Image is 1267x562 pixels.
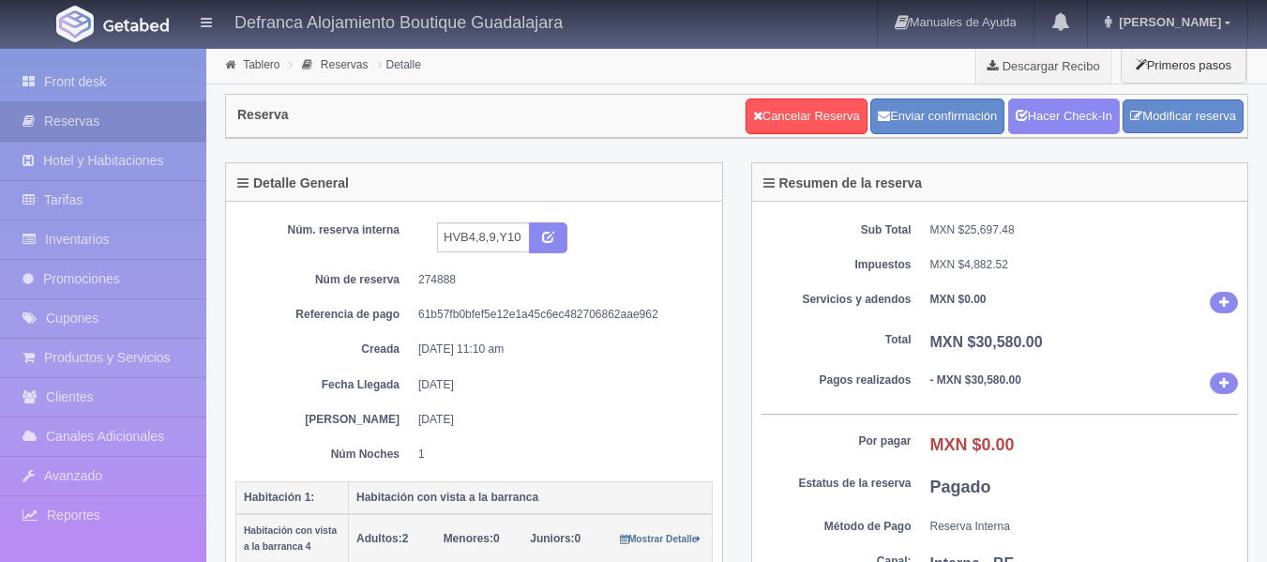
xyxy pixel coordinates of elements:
dd: MXN $4,882.52 [930,257,1239,273]
h4: Defranca Alojamiento Boutique Guadalajara [234,9,563,33]
dt: Por pagar [762,433,912,449]
dt: Núm Noches [249,447,400,463]
dt: Núm. reserva interna [249,222,400,238]
h4: Resumen de la reserva [763,176,923,190]
dd: 274888 [418,272,699,288]
dt: Método de Pago [762,519,912,535]
dt: Creada [249,342,400,357]
dd: 1 [418,447,699,463]
a: Tablero [243,58,279,71]
span: 0 [530,532,581,545]
button: Primeros pasos [1121,47,1246,84]
dt: Estatus de la reserva [762,476,912,492]
a: Reservas [321,58,369,71]
li: Detalle [373,55,426,73]
strong: Menores: [444,532,493,545]
small: Mostrar Detalle [620,534,701,544]
a: Cancelar Reserva [746,99,867,134]
dt: Impuestos [762,257,912,273]
dd: [DATE] 11:10 am [418,342,699,357]
h4: Reserva [237,108,289,122]
small: Habitación con vista a la barranca 4 [244,525,337,552]
b: - MXN $30,580.00 [930,373,1021,387]
img: Getabed [103,18,169,32]
dt: Sub Total [762,222,912,238]
b: MXN $30,580.00 [930,334,1043,350]
b: Pagado [930,478,991,496]
dt: Núm de reserva [249,272,400,288]
dt: Total [762,332,912,348]
span: 0 [444,532,500,545]
dd: 61b57fb0bfef5e12e1a45c6ec482706862aae962 [418,307,699,323]
dd: Reserva Interna [930,519,1239,535]
dt: Pagos realizados [762,372,912,388]
img: Getabed [56,6,94,42]
a: Hacer Check-In [1008,99,1120,134]
dd: MXN $25,697.48 [930,222,1239,238]
dt: Servicios y adendos [762,292,912,308]
h4: Detalle General [237,176,349,190]
dt: [PERSON_NAME] [249,412,400,428]
dt: Referencia de pago [249,307,400,323]
strong: Juniors: [530,532,574,545]
span: [PERSON_NAME] [1114,15,1221,29]
a: Descargar Recibo [976,47,1110,84]
b: Habitación 1: [244,491,314,504]
th: Habitación con vista a la barranca [349,481,713,514]
a: Modificar reserva [1123,99,1244,134]
a: Mostrar Detalle [620,532,701,545]
dd: [DATE] [418,412,699,428]
strong: Adultos: [356,532,402,545]
button: Enviar confirmación [870,99,1004,134]
b: MXN $0.00 [930,293,987,306]
dd: [DATE] [418,377,699,393]
dt: Fecha Llegada [249,377,400,393]
span: 2 [356,532,408,545]
b: MXN $0.00 [930,435,1015,454]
